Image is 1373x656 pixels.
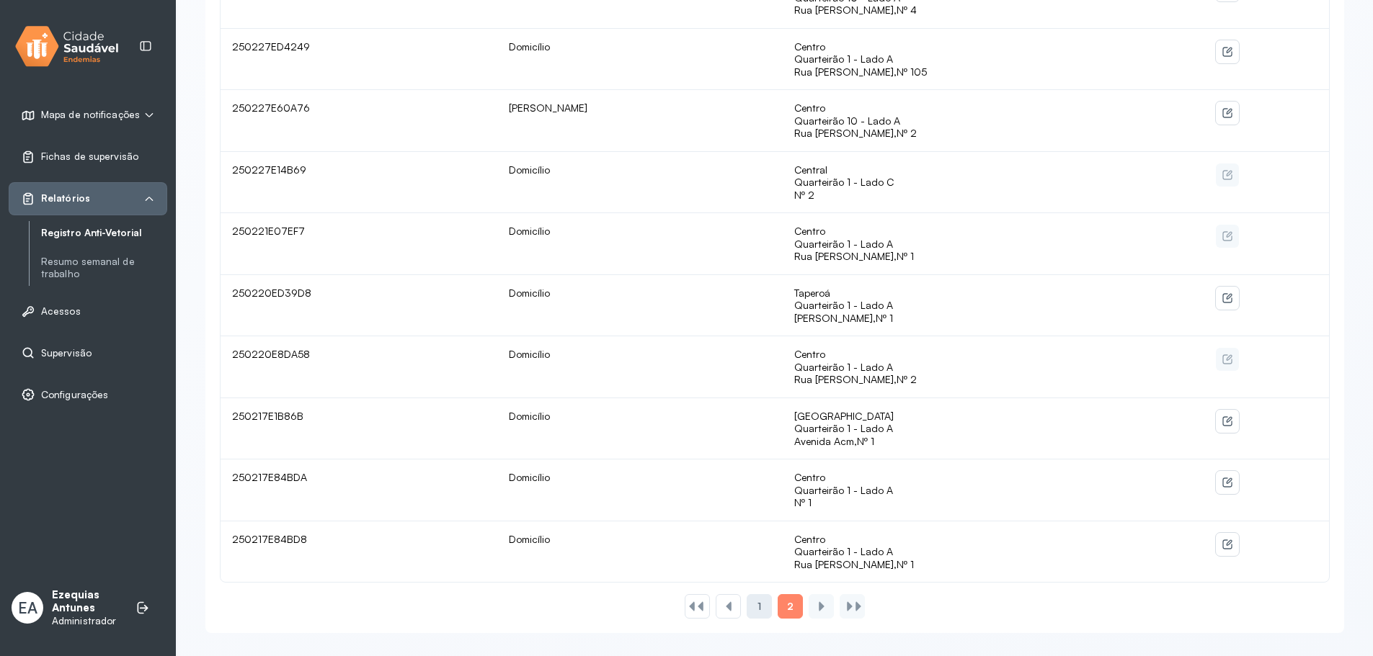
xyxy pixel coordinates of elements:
[794,238,1193,251] span: Quarteirão 1 - Lado A
[794,4,897,16] span: Rua [PERSON_NAME],
[857,435,874,447] span: Nº 1
[794,53,1193,66] span: Quarteirão 1 - Lado A
[794,287,830,299] span: Taperoá
[794,545,1193,558] span: Quarteirão 1 - Lado A
[41,109,140,121] span: Mapa de notificações
[794,373,897,385] span: Rua [PERSON_NAME],
[897,250,914,262] span: Nº 1
[794,435,857,447] span: Avenida Acm,
[794,496,812,508] span: Nº 1
[794,102,825,114] span: Centro
[794,40,825,53] span: Centro
[497,90,782,152] td: [PERSON_NAME]
[876,312,893,324] span: Nº 1
[52,588,121,616] p: Ezequias Antunes
[794,312,876,324] span: [PERSON_NAME],
[794,299,1193,312] span: Quarteirão 1 - Lado A
[794,114,1193,127] span: Quarteirão 10 - Lado A
[221,336,497,398] td: 250220E8DA58
[794,558,897,570] span: Rua [PERSON_NAME],
[221,275,497,337] td: 250220ED39D8
[794,361,1193,374] span: Quarteirão 1 - Lado A
[497,398,782,460] td: Domicílio
[21,346,155,360] a: Supervisão
[794,163,827,176] span: Central
[221,90,497,152] td: 250227E60A76
[757,601,761,613] span: 1
[18,598,37,617] span: EA
[221,29,497,91] td: 250227ED4249
[497,459,782,521] td: Domicílio
[41,224,167,242] a: Registro Anti-Vetorial
[794,410,894,422] span: [GEOGRAPHIC_DATA]
[497,275,782,337] td: Domicílio
[794,176,1193,189] span: Quarteirão 1 - Lado C
[221,398,497,460] td: 250217E1B86B
[41,256,167,280] a: Resumo semanal de trabalho
[15,23,119,70] img: logo.svg
[794,348,825,360] span: Centro
[497,521,782,583] td: Domicílio
[21,150,155,164] a: Fichas de supervisão
[41,253,167,283] a: Resumo semanal de trabalho
[897,4,917,16] span: Nº 4
[794,127,897,139] span: Rua [PERSON_NAME],
[794,484,1193,497] span: Quarteirão 1 - Lado A
[497,213,782,275] td: Domicílio
[41,192,90,205] span: Relatórios
[897,66,927,78] span: Nº 105
[41,347,92,359] span: Supervisão
[897,558,914,570] span: Nº 1
[794,66,897,78] span: Rua [PERSON_NAME],
[787,600,794,613] span: 2
[794,225,825,237] span: Centro
[21,387,155,402] a: Configurações
[221,213,497,275] td: 250221E07EF7
[794,250,897,262] span: Rua [PERSON_NAME],
[897,373,917,385] span: Nº 2
[497,336,782,398] td: Domicílio
[794,533,825,545] span: Centro
[41,227,167,239] a: Registro Anti-Vetorial
[21,304,155,318] a: Acessos
[897,127,917,139] span: Nº 2
[794,189,814,201] span: Nº 2
[221,459,497,521] td: 250217E84BDA
[497,29,782,91] td: Domicílio
[221,152,497,214] td: 250227E14B69
[221,521,497,583] td: 250217E84BD8
[41,305,81,318] span: Acessos
[52,615,121,627] p: Administrador
[41,389,108,401] span: Configurações
[794,422,1193,435] span: Quarteirão 1 - Lado A
[497,152,782,214] td: Domicílio
[41,150,138,163] span: Fichas de supervisão
[794,471,825,483] span: Centro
